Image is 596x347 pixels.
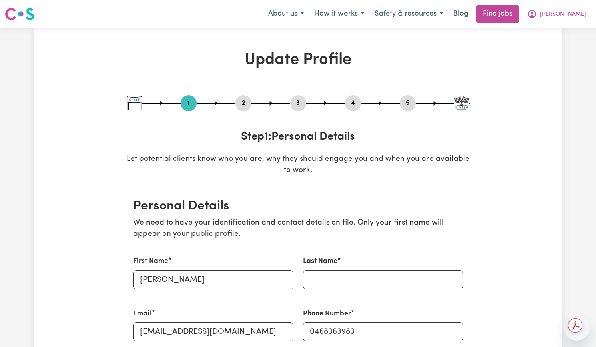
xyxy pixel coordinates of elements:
[133,217,463,241] p: We need to have your identification and contact details on file. Only your first name will appear...
[309,6,369,22] button: How it works
[133,256,168,267] label: First Name
[5,7,34,21] img: Careseekers logo
[133,199,463,214] h2: Personal Details
[290,98,306,108] button: Go to step 3
[540,10,586,19] span: [PERSON_NAME]
[476,5,519,23] a: Find jobs
[127,154,470,177] p: Let potential clients know who you are, why they should engage you and when you are available to ...
[127,50,470,70] h1: Update Profile
[263,6,309,22] button: About us
[303,256,337,267] label: Last Name
[345,98,361,108] button: Go to step 4
[235,98,251,108] button: Go to step 2
[5,5,34,23] a: Careseekers logo
[400,98,416,108] button: Go to step 5
[303,309,351,319] label: Phone Number
[133,309,152,319] label: Email
[181,98,197,108] button: Go to step 1
[369,6,448,22] button: Safety & resources
[522,6,591,22] button: My Account
[564,315,590,341] iframe: Button to launch messaging window
[127,130,470,144] h3: Step 1 : Personal Details
[448,5,473,23] a: Blog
